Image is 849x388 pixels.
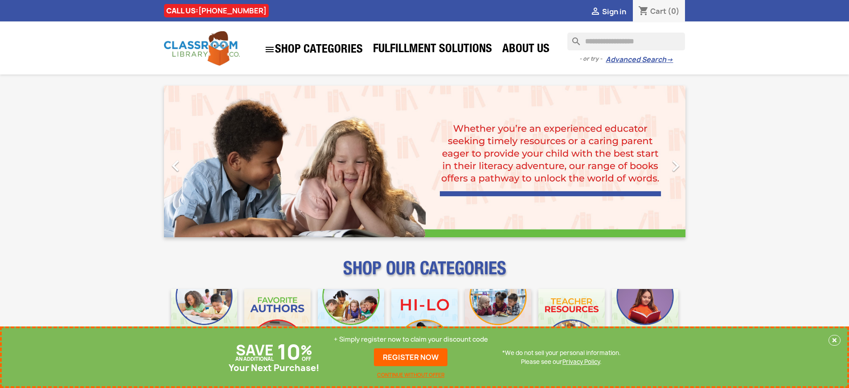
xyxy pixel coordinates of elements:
input: Search [567,33,685,50]
ul: Carousel container [164,86,685,237]
i:  [164,155,187,177]
span: - or try - [579,54,606,63]
span: → [666,55,673,64]
i:  [264,44,275,55]
a: About Us [498,41,554,59]
img: CLC_HiLo_Mobile.jpg [391,289,458,355]
img: CLC_Favorite_Authors_Mobile.jpg [244,289,311,355]
img: CLC_Dyslexia_Mobile.jpg [612,289,678,355]
a: Previous [164,86,242,237]
a:  Sign in [590,7,626,17]
p: SHOP OUR CATEGORIES [164,266,685,282]
img: CLC_Teacher_Resources_Mobile.jpg [538,289,605,355]
a: [PHONE_NUMBER] [198,6,267,16]
i:  [664,155,687,177]
i: shopping_cart [638,6,649,17]
img: CLC_Bulk_Mobile.jpg [171,289,238,355]
i: search [567,33,578,43]
span: Sign in [602,7,626,17]
img: Classroom Library Company [164,31,240,66]
i:  [590,7,601,17]
img: CLC_Phonics_And_Decodables_Mobile.jpg [318,289,384,355]
a: Next [607,86,685,237]
span: Cart [650,6,666,16]
a: Fulfillment Solutions [369,41,496,59]
div: CALL US: [164,4,269,17]
a: SHOP CATEGORIES [260,40,367,59]
span: (0) [668,6,680,16]
a: Advanced Search→ [606,55,673,64]
img: CLC_Fiction_Nonfiction_Mobile.jpg [465,289,531,355]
